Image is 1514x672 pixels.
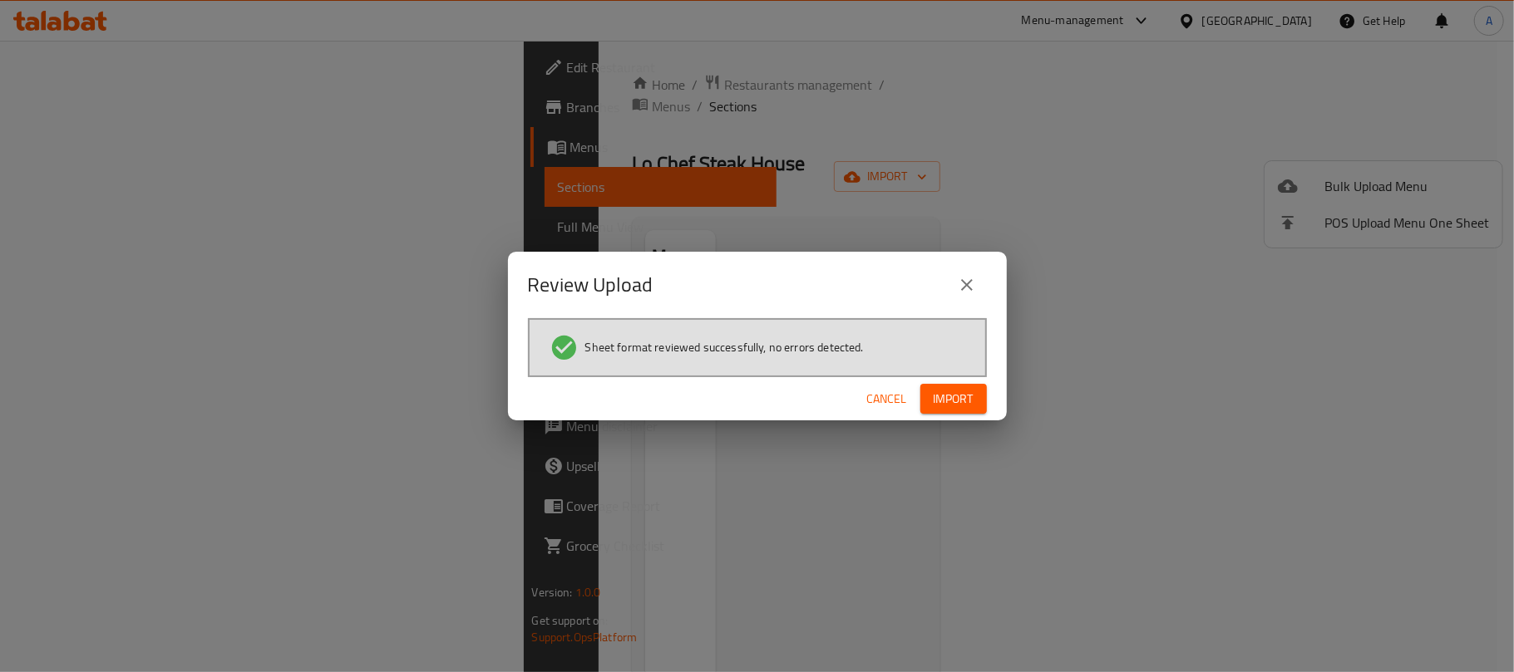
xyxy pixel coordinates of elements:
[867,389,907,410] span: Cancel
[920,384,987,414] button: Import
[934,389,974,410] span: Import
[861,384,914,414] button: Cancel
[947,265,987,305] button: close
[528,272,653,298] h2: Review Upload
[585,339,864,356] span: Sheet format reviewed successfully, no errors detected.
